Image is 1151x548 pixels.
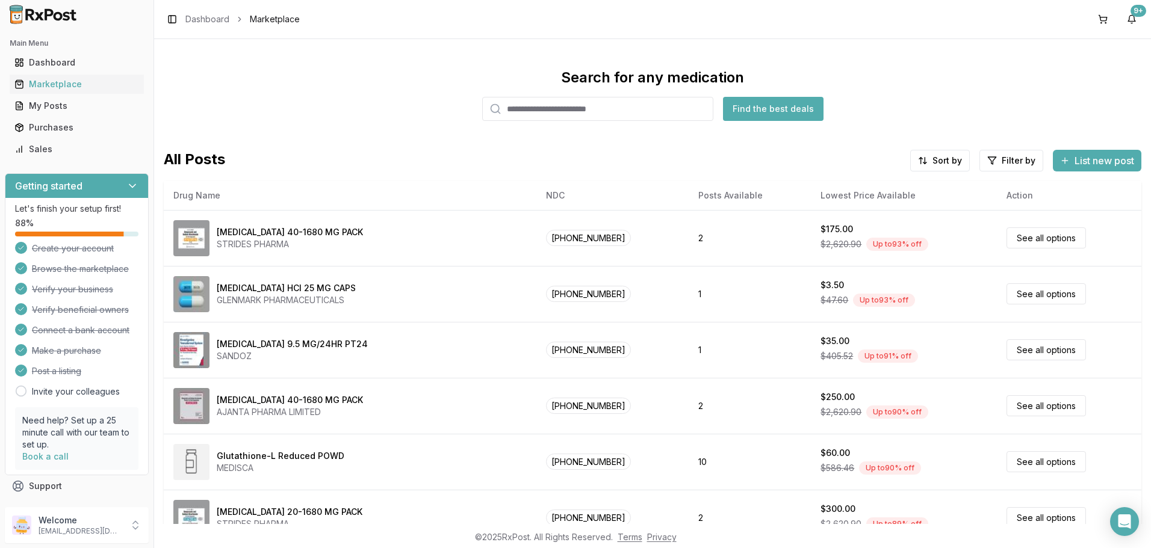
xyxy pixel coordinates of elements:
[1122,10,1141,29] button: 9+
[1007,507,1086,528] a: See all options
[689,181,811,210] th: Posts Available
[39,514,122,526] p: Welcome
[821,503,855,515] div: $300.00
[32,263,129,275] span: Browse the marketplace
[1110,507,1139,536] div: Open Intercom Messenger
[217,518,362,530] div: STRIDES PHARMA
[866,517,928,531] div: Up to 89 % off
[10,138,144,160] a: Sales
[10,117,144,138] a: Purchases
[821,391,855,403] div: $250.00
[997,181,1141,210] th: Action
[173,220,209,256] img: Omeprazole-Sodium Bicarbonate 40-1680 MG PACK
[1075,153,1134,168] span: List new post
[689,490,811,546] td: 2
[5,140,149,159] button: Sales
[173,444,209,480] img: Glutathione-L Reduced POWD
[689,210,811,266] td: 2
[689,378,811,434] td: 2
[217,338,368,350] div: [MEDICAL_DATA] 9.5 MG/24HR PT24
[32,304,129,316] span: Verify beneficial owners
[164,150,225,171] span: All Posts
[217,238,363,250] div: STRIDES PHARMA
[5,5,82,24] img: RxPost Logo
[173,388,209,424] img: Omeprazole-Sodium Bicarbonate 40-1680 MG PACK
[546,230,631,246] span: [PHONE_NUMBER]
[1053,150,1141,171] button: List new post
[185,13,300,25] nav: breadcrumb
[1007,395,1086,416] a: See all options
[1053,156,1141,168] a: List new post
[821,350,853,362] span: $405.52
[217,462,344,474] div: MEDISCA
[5,497,149,519] button: Feedback
[5,53,149,72] button: Dashboard
[546,342,631,358] span: [PHONE_NUMBER]
[10,95,144,117] a: My Posts
[173,332,209,368] img: Rivastigmine 9.5 MG/24HR PT24
[811,181,997,210] th: Lowest Price Available
[185,13,229,25] a: Dashboard
[932,155,962,167] span: Sort by
[723,97,824,121] button: Find the best deals
[22,451,69,461] a: Book a call
[32,345,101,357] span: Make a purchase
[5,96,149,115] button: My Posts
[561,68,744,87] div: Search for any medication
[821,279,844,291] div: $3.50
[217,350,368,362] div: SANDOZ
[32,324,129,336] span: Connect a bank account
[689,266,811,322] td: 1
[217,226,363,238] div: [MEDICAL_DATA] 40-1680 MG PACK
[217,506,362,518] div: [MEDICAL_DATA] 20-1680 MG PACK
[5,475,149,497] button: Support
[14,100,139,112] div: My Posts
[217,282,356,294] div: [MEDICAL_DATA] HCl 25 MG CAPS
[22,414,131,451] p: Need help? Set up a 25 minute call with our team to set up.
[32,242,114,254] span: Create your account
[859,461,921,475] div: Up to 90 % off
[173,500,209,536] img: Omeprazole-Sodium Bicarbonate 20-1680 MG PACK
[10,73,144,95] a: Marketplace
[14,122,139,134] div: Purchases
[1131,5,1146,17] div: 9+
[32,365,81,377] span: Post a listing
[821,238,861,250] span: $2,620.90
[647,532,677,542] a: Privacy
[15,203,138,215] p: Let's finish your setup first!
[821,223,853,235] div: $175.00
[1002,155,1035,167] span: Filter by
[1007,227,1086,248] a: See all options
[821,518,861,530] span: $2,620.90
[536,181,689,210] th: NDC
[821,462,854,474] span: $586.46
[546,286,631,302] span: [PHONE_NUMBER]
[32,386,120,398] a: Invite your colleagues
[217,294,356,306] div: GLENMARK PHARMACEUTICALS
[12,516,31,535] img: User avatar
[39,526,122,536] p: [EMAIL_ADDRESS][DOMAIN_NAME]
[821,447,850,459] div: $60.00
[546,454,631,470] span: [PHONE_NUMBER]
[546,398,631,414] span: [PHONE_NUMBER]
[15,217,34,229] span: 88 %
[689,322,811,378] td: 1
[217,406,363,418] div: AJANTA PHARMA LIMITED
[689,434,811,490] td: 10
[14,143,139,155] div: Sales
[1007,451,1086,472] a: See all options
[217,450,344,462] div: Glutathione-L Reduced POWD
[821,335,849,347] div: $35.00
[14,78,139,90] div: Marketplace
[29,502,70,514] span: Feedback
[164,181,536,210] th: Drug Name
[15,179,82,193] h3: Getting started
[858,349,918,363] div: Up to 91 % off
[866,405,928,419] div: Up to 90 % off
[853,294,915,307] div: Up to 93 % off
[173,276,209,312] img: Atomoxetine HCl 25 MG CAPS
[866,238,928,251] div: Up to 93 % off
[1007,283,1086,304] a: See all options
[10,52,144,73] a: Dashboard
[618,532,642,542] a: Terms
